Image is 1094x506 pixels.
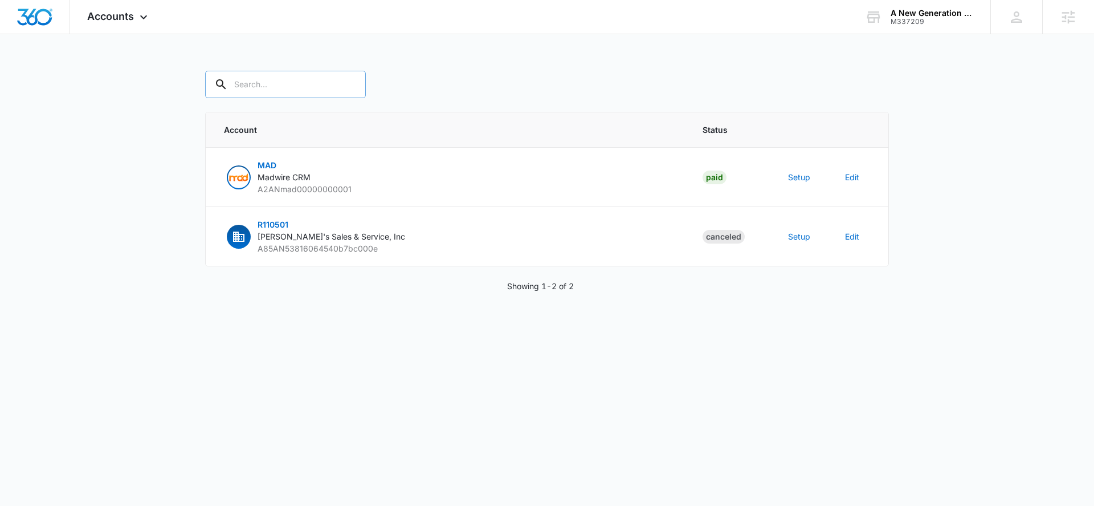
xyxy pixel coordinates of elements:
[703,230,745,244] div: Canceled
[258,232,405,241] span: [PERSON_NAME]'s Sales & Service, Inc
[891,18,974,26] div: account id
[228,167,250,188] img: Madwire CRM
[891,9,974,18] div: account name
[258,220,288,229] span: R110501
[258,184,352,194] span: A2ANmad00000000001
[205,71,366,98] input: Search...
[788,230,810,242] button: Setup
[87,10,134,22] span: Accounts
[258,172,311,182] span: Madwire CRM
[845,230,859,242] button: Edit
[507,280,574,292] p: Showing 1-2 of 2
[703,171,726,184] div: Paid
[703,124,761,136] span: Status
[224,218,405,254] button: R110501[PERSON_NAME]'s Sales & Service, IncA85AN53816064540b7bc000e
[258,244,378,253] span: A85AN53816064540b7bc000e
[258,160,276,170] span: MAD
[224,124,675,136] span: Account
[845,171,859,183] button: Edit
[224,159,352,195] button: Madwire CRMMADMadwire CRMA2ANmad00000000001
[788,171,810,183] button: Setup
